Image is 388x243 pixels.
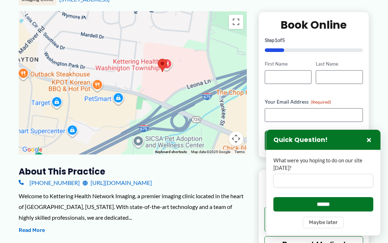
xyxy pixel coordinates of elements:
button: Maybe later [303,217,344,228]
span: (Required) [311,99,331,105]
div: Welcome to Kettering Health Network Imaging, a premier imaging clinic located in the heart of [GE... [19,191,247,223]
a: Terms (opens in new tab) [235,150,245,154]
img: Google [20,145,44,154]
a: Open this area in Google Maps (opens a new window) [20,145,44,154]
span: 1 [274,37,277,43]
h3: About this practice [19,166,247,177]
button: Close [365,135,373,144]
label: Your Email Address [265,98,363,105]
span: Map data ©2025 Google [191,150,230,154]
p: Referring Providers and Staff [264,175,363,201]
a: [PHONE_NUMBER] [19,177,80,188]
h2: Book Online [265,18,363,32]
button: Map camera controls [229,132,243,146]
button: Keyboard shortcuts [155,149,187,154]
label: Last Name [316,61,363,67]
h3: Quick Question! [273,136,328,144]
label: First Name [265,61,312,67]
a: [URL][DOMAIN_NAME] [83,177,152,188]
p: Step of [265,38,363,43]
button: Toggle fullscreen view [229,15,243,29]
button: Send orders and clinical documents [264,206,363,232]
button: Read More [19,226,45,235]
span: 5 [282,37,285,43]
label: What were you hoping to do on our site [DATE]? [273,157,373,172]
